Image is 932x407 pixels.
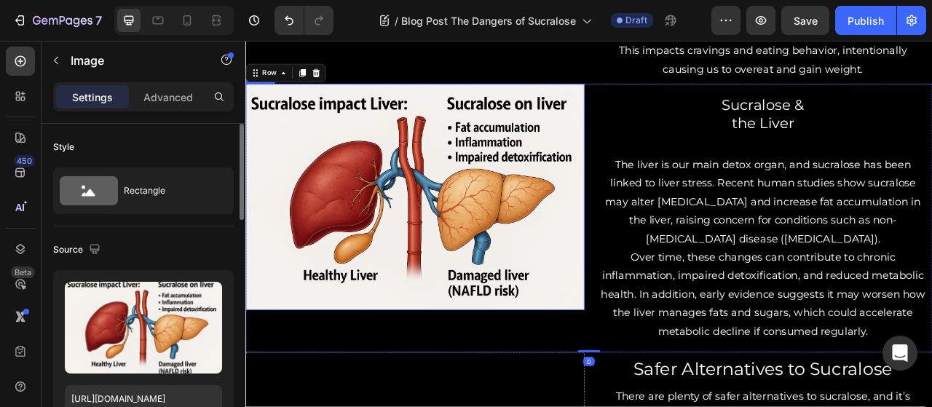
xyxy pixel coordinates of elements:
p: This impacts cravings and eating behavior, intentionally causing us to overeat and gain weight. [450,1,866,48]
p: The liver is our main detox organ, and sucralose has been linked to liver stress. Recent human st... [450,146,866,264]
div: Row [18,35,42,48]
div: Undo/Redo [275,6,333,35]
button: Publish [835,6,896,35]
button: Save [781,6,829,35]
p: Advanced [143,90,193,105]
img: preview-image [65,282,222,374]
p: Image [71,52,194,69]
div: Rectangle [124,174,213,208]
div: Beta [11,266,35,278]
div: Source [53,240,103,260]
h2: Sucralose & the Liver [449,68,868,119]
div: Publish [848,13,884,28]
span: Draft [625,14,647,27]
span: / [395,13,398,28]
iframe: Design area [245,41,932,407]
span: Blog Post The Dangers of Sucralose [401,13,576,28]
span: Save [794,15,818,27]
p: Settings [72,90,113,105]
p: Over time, these changes can contribute to chronic inflammation, impaired detoxification, and red... [450,264,866,382]
div: Open Intercom Messenger [882,336,917,371]
button: 7 [6,6,108,35]
p: 7 [95,12,102,29]
div: 450 [14,155,35,167]
div: Style [53,141,74,154]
